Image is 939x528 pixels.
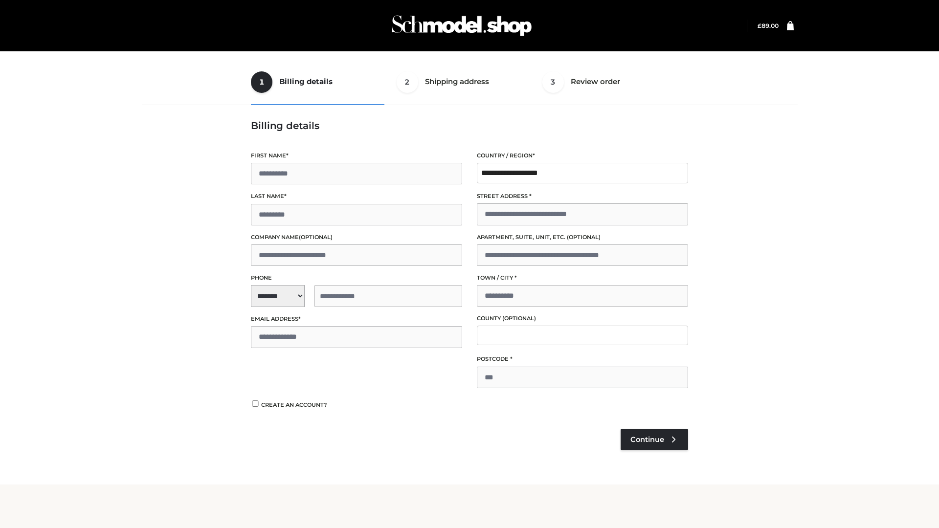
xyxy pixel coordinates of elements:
[758,22,761,29] span: £
[251,314,462,324] label: Email address
[477,192,688,201] label: Street address
[251,400,260,407] input: Create an account?
[477,354,688,364] label: Postcode
[621,429,688,450] a: Continue
[630,435,664,444] span: Continue
[251,273,462,283] label: Phone
[477,273,688,283] label: Town / City
[477,151,688,160] label: Country / Region
[251,192,462,201] label: Last name
[261,401,327,408] span: Create an account?
[502,315,536,322] span: (optional)
[251,151,462,160] label: First name
[477,233,688,242] label: Apartment, suite, unit, etc.
[758,22,779,29] bdi: 89.00
[251,233,462,242] label: Company name
[251,120,688,132] h3: Billing details
[567,234,601,241] span: (optional)
[299,234,333,241] span: (optional)
[477,314,688,323] label: County
[388,6,535,45] img: Schmodel Admin 964
[758,22,779,29] a: £89.00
